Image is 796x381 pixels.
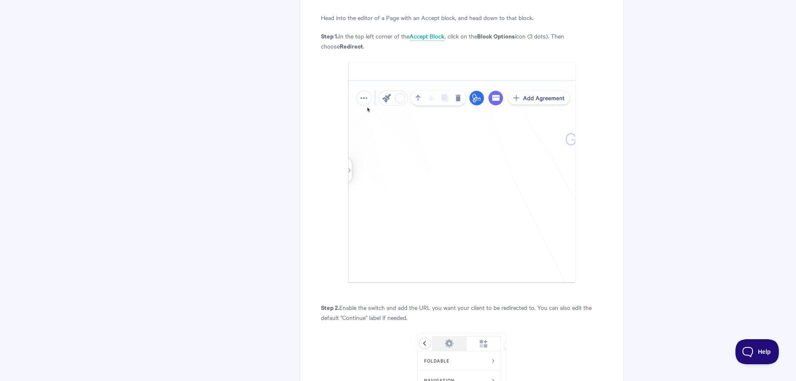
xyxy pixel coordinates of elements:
[321,13,602,23] p: Head into the editor of a Page with an Accept block, and head down to that block.
[321,303,339,312] strong: Step 2.
[409,32,445,41] a: Accept Block
[735,339,779,364] iframe: Toggle Customer Support
[477,31,515,40] strong: Block Options
[321,302,602,322] p: Enable the switch and add the URL you want your client to be redirected to. You can also edit the...
[321,31,602,51] p: In the top left corner of the , click on the icon (3 dots). Then choose .
[348,62,576,283] img: file-zAJpt9xvTW.gif
[321,31,338,40] strong: Step 1.
[340,41,363,50] strong: Redirect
